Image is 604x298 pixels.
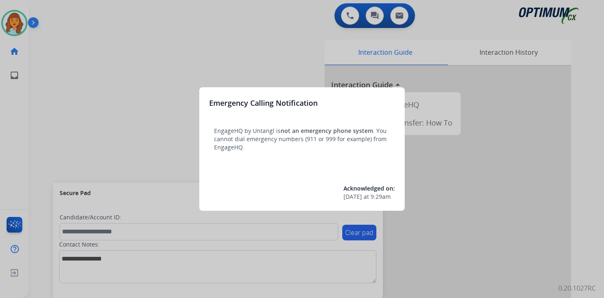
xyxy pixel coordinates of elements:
[343,193,362,201] span: [DATE]
[214,127,390,151] p: EngageHQ by Untangl is . You cannot dial emergency numbers (911 or 999 for example) from EngageHQ.
[281,127,373,135] span: not an emergency phone system
[343,184,395,192] span: Acknowledged on:
[371,193,391,201] span: 9:29am
[343,193,395,201] div: at
[558,283,596,293] p: 0.20.1027RC
[209,97,318,109] h3: Emergency Calling Notification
